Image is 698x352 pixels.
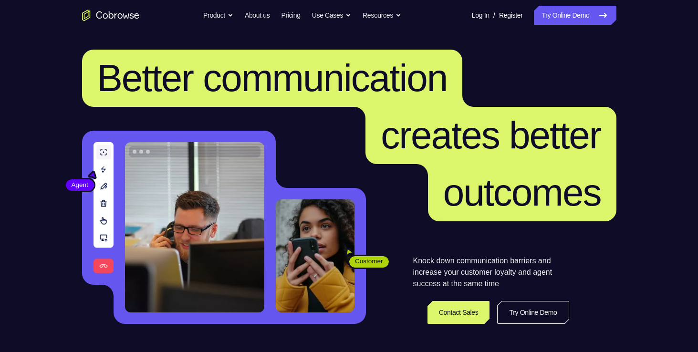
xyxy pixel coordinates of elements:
p: Knock down communication barriers and increase your customer loyalty and agent success at the sam... [413,255,569,290]
a: Go to the home page [82,10,139,21]
button: Product [203,6,233,25]
a: Log In [472,6,490,25]
a: About us [245,6,270,25]
img: A customer support agent talking on the phone [125,142,264,312]
span: outcomes [443,171,601,214]
a: Contact Sales [427,301,490,324]
button: Use Cases [312,6,351,25]
span: creates better [381,114,601,156]
span: / [493,10,495,21]
a: Pricing [281,6,300,25]
button: Resources [363,6,401,25]
img: A customer holding their phone [276,199,354,312]
a: Try Online Demo [534,6,616,25]
a: Try Online Demo [497,301,569,324]
a: Register [499,6,522,25]
span: Better communication [97,57,448,99]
